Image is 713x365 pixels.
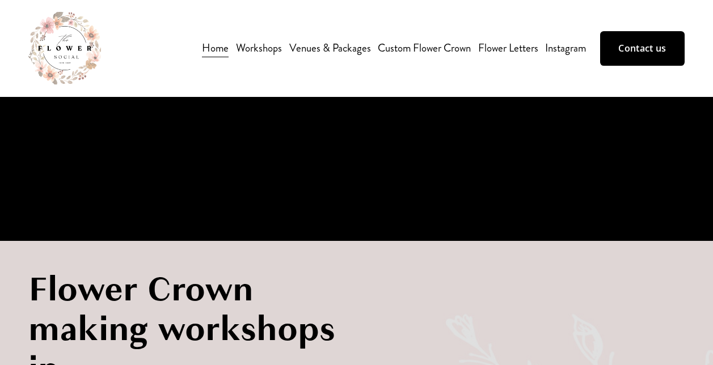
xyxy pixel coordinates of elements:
a: Contact us [600,31,684,65]
a: Instagram [545,39,586,58]
a: Home [202,39,229,58]
a: Custom Flower Crown [378,39,471,58]
a: folder dropdown [236,39,282,58]
span: Workshops [236,40,282,57]
a: Flower Letters [478,39,538,58]
img: The Flower Social [28,12,101,84]
a: Venues & Packages [289,39,371,58]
